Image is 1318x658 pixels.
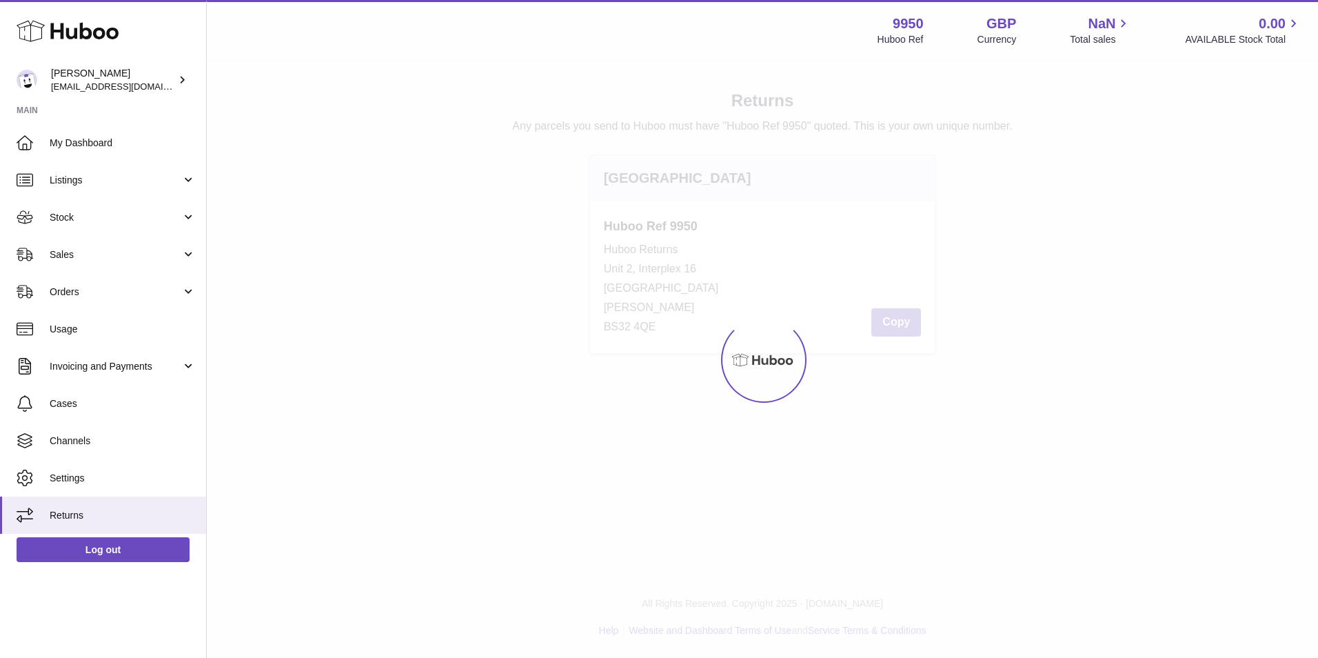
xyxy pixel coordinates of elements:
[50,397,196,410] span: Cases
[50,286,181,299] span: Orders
[50,174,181,187] span: Listings
[50,211,181,224] span: Stock
[51,67,175,93] div: [PERSON_NAME]
[1185,14,1301,46] a: 0.00 AVAILABLE Stock Total
[977,33,1017,46] div: Currency
[50,323,196,336] span: Usage
[50,360,181,373] span: Invoicing and Payments
[17,70,37,90] img: info@loveliposomal.co.uk
[50,248,181,261] span: Sales
[1070,14,1131,46] a: NaN Total sales
[1259,14,1286,33] span: 0.00
[50,137,196,150] span: My Dashboard
[50,509,196,522] span: Returns
[1070,33,1131,46] span: Total sales
[50,472,196,485] span: Settings
[893,14,924,33] strong: 9950
[1185,33,1301,46] span: AVAILABLE Stock Total
[1088,14,1115,33] span: NaN
[51,81,203,92] span: [EMAIL_ADDRESS][DOMAIN_NAME]
[878,33,924,46] div: Huboo Ref
[17,537,190,562] a: Log out
[986,14,1016,33] strong: GBP
[50,435,196,448] span: Channels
